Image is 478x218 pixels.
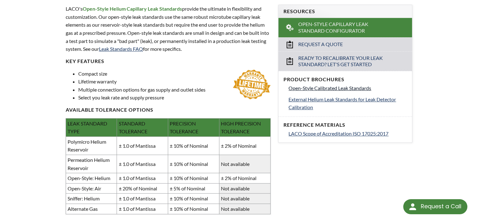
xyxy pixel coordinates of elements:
img: round button [408,202,418,212]
h4: Resources [283,8,407,15]
a: Open-Style Calibrated Leak Standards [288,84,407,92]
td: ± 1.0 of Mantissa [117,155,168,173]
strong: Open-Style Helium Capillary Leak Standards [83,6,182,12]
td: Polymicro Helium Reservoir [66,136,117,155]
a: External Helium Leak Standards for Leak Detector Calibration [288,95,407,111]
td: Not available [219,155,271,173]
h4: Product Brochures [283,76,407,83]
td: Not available [219,194,271,204]
h4: available Tolerance options [66,107,271,113]
td: ± 1.0 of Mantissa [117,194,168,204]
li: Select you leak rate and supply pressure [78,93,271,102]
a: Request a Quote [278,37,412,51]
td: ± 1.0 of Mantissa [117,204,168,214]
td: ± 2% of Nominal [219,136,271,155]
span: Ready to Recalibrate Your Leak Standard? Let's Get Started [298,55,393,68]
p: provide the ultimate in flexibility and customization. Our open-style leak standards use the same... [66,5,271,53]
td: ± 20% of Nominal [117,183,168,194]
td: Not available [219,204,271,214]
div: Request a Call [403,199,467,214]
a: Ready to Recalibrate Your Leak Standard? Let's Get Started [278,51,412,71]
li: Lifetime warranty [78,77,271,86]
span: Open-Style Calibrated Leak Standards [288,85,371,91]
td: Open-Style: Air [66,183,117,194]
td: ± 10% of Nominal [168,173,219,183]
td: Permeation Helium Reservoir [66,155,117,173]
span: HIGH PRECISION TOLERANCE [221,120,261,135]
h4: Key FEATURES [66,58,271,65]
td: ± 10% of Nominal [168,136,219,155]
td: ± 10% of Nominal [168,155,219,173]
li: Multiple connection options for gas supply and outlet sides [78,86,271,94]
td: ± 1.0 of Mantissa [117,136,168,155]
td: ± 2% of Nominal [219,173,271,183]
span: Open-Style Capillary Leak Standard Configurator [298,21,393,34]
a: LACO Scope of Accreditation ISO 17025:2017 [288,130,407,138]
a: Leak Standards FAQ [99,46,143,52]
span: PRECISION TOLERANCE [170,120,198,135]
img: lifetime-warranty.jpg [233,70,271,99]
span: LACO's [66,6,83,12]
td: Alternate Gas [66,204,117,214]
span: STANDARD TOLERANCE [118,120,147,135]
td: ± 10% of Nominal [168,194,219,204]
td: ± 1.0 of Mantissa [117,173,168,183]
td: ± 10% of Nominal [168,204,219,214]
td: Open-Style: Helium [66,173,117,183]
div: Request a Call [420,199,461,214]
span: External Helium Leak Standards for Leak Detector Calibration [288,96,396,110]
td: Not available [219,183,271,194]
span: Request a Quote [298,41,343,48]
span: LEAK STANDARD TYPE [68,120,107,135]
li: Compact size [78,70,271,78]
a: Open-Style Capillary Leak Standard Configurator [278,18,412,37]
td: Sniffer: Helium [66,194,117,204]
h4: Reference Materials [283,122,407,128]
span: LACO Scope of Accreditation ISO 17025:2017 [288,130,388,136]
td: ± 5% of Nominal [168,183,219,194]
